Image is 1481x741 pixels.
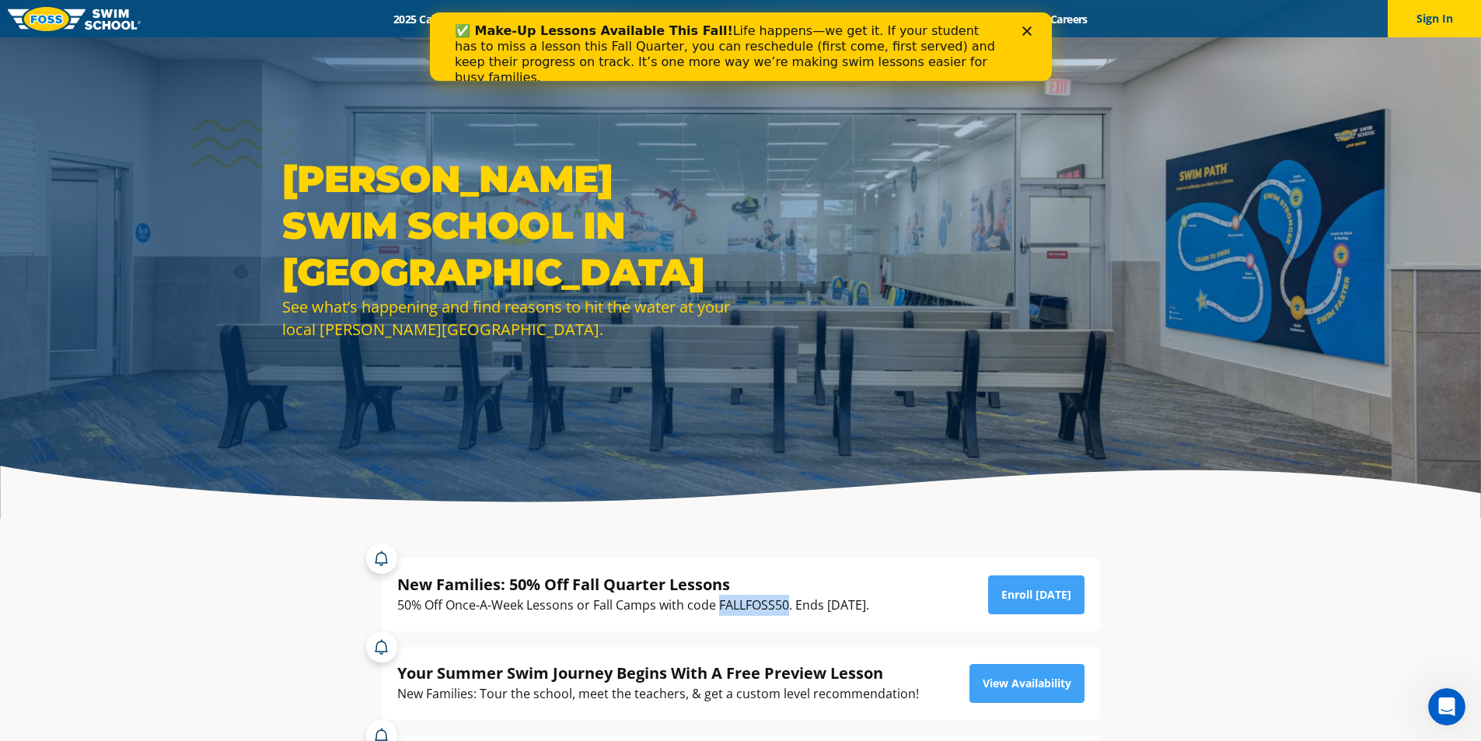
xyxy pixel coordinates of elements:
[380,12,477,26] a: 2025 Calendar
[1428,688,1465,725] iframe: Intercom live chat
[397,662,919,683] div: Your Summer Swim Journey Begins With A Free Preview Lesson
[397,683,919,704] div: New Families: Tour the school, meet the teachers, & get a custom level recommendation!
[823,12,988,26] a: Swim Like [PERSON_NAME]
[477,12,543,26] a: Schools
[25,11,303,26] b: ✅ Make-Up Lessons Available This Fall!
[543,12,679,26] a: Swim Path® Program
[8,7,141,31] img: FOSS Swim School Logo
[679,12,823,26] a: About [PERSON_NAME]
[430,12,1052,81] iframe: Intercom live chat banner
[282,295,733,341] div: See what’s happening and find reasons to hit the water at your local [PERSON_NAME][GEOGRAPHIC_DATA].
[25,11,572,73] div: Life happens—we get it. If your student has to miss a lesson this Fall Quarter, you can reschedul...
[969,664,1085,703] a: View Availability
[397,574,869,595] div: New Families: 50% Off Fall Quarter Lessons
[397,595,869,616] div: 50% Off Once-A-Week Lessons or Fall Camps with code FALLFOSS50. Ends [DATE].
[988,575,1085,614] a: Enroll [DATE]
[282,156,733,295] h1: [PERSON_NAME] Swim School in [GEOGRAPHIC_DATA]
[592,14,608,23] div: Close
[1036,12,1101,26] a: Careers
[987,12,1036,26] a: Blog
